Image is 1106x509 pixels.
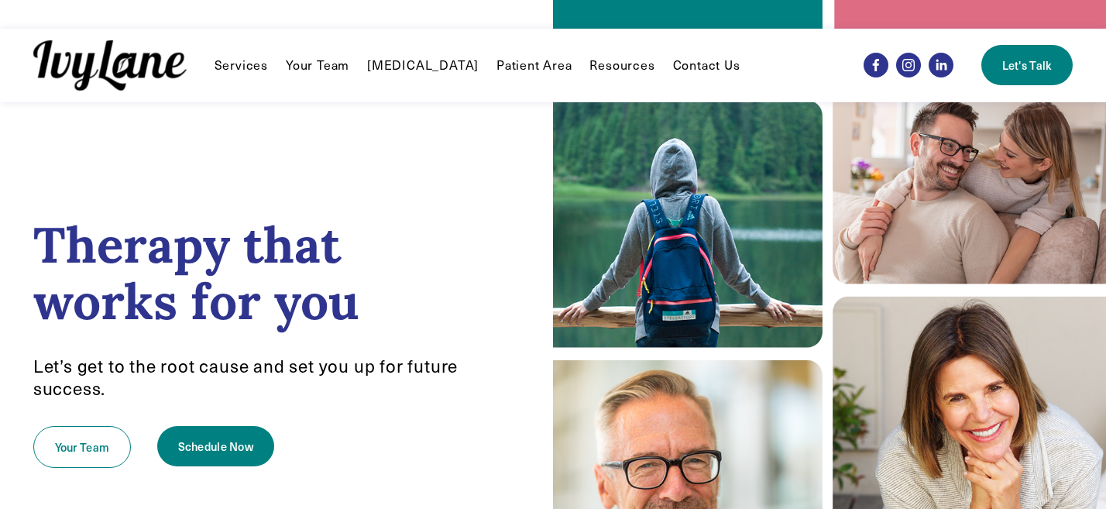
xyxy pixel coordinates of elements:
[589,57,654,74] span: Resources
[33,213,359,333] strong: Therapy that works for you
[215,56,268,74] a: folder dropdown
[286,56,349,74] a: Your Team
[215,57,268,74] span: Services
[496,56,572,74] a: Patient Area
[896,53,921,77] a: Instagram
[33,354,462,400] span: Let’s get to the root cause and set you up for future success.
[981,45,1073,85] a: Let's Talk
[367,56,479,74] a: [MEDICAL_DATA]
[589,56,654,74] a: folder dropdown
[929,53,953,77] a: LinkedIn
[33,40,187,91] img: Ivy Lane Counseling &mdash; Therapy that works for you
[33,426,131,468] a: Your Team
[864,53,888,77] a: Facebook
[157,426,274,466] a: Schedule Now
[673,56,740,74] a: Contact Us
